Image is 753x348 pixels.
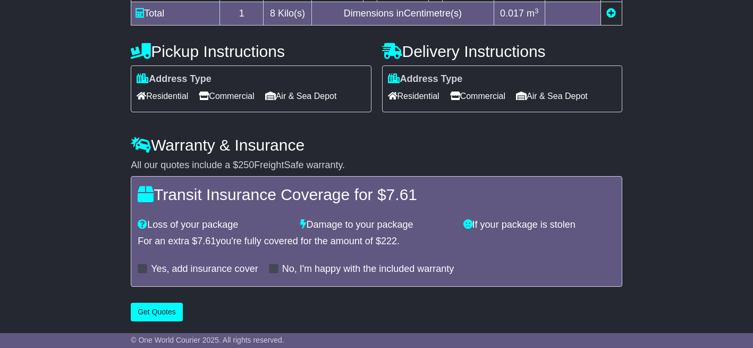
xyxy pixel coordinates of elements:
[138,236,615,247] div: For an extra $ you're fully covered for the amount of $ .
[131,303,183,321] button: Get Quotes
[270,8,275,19] span: 8
[238,160,254,170] span: 250
[131,160,622,171] div: All our quotes include a $ FreightSafe warranty.
[381,236,397,246] span: 222
[282,263,454,275] label: No, I'm happy with the included warranty
[388,88,439,104] span: Residential
[131,136,622,154] h4: Warranty & Insurance
[132,219,295,231] div: Loss of your package
[516,88,588,104] span: Air & Sea Depot
[131,43,371,60] h4: Pickup Instructions
[500,8,524,19] span: 0.017
[264,2,312,26] td: Kilo(s)
[458,219,621,231] div: If your package is stolen
[138,186,615,203] h4: Transit Insurance Coverage for $
[450,88,505,104] span: Commercial
[386,186,417,203] span: 7.61
[137,73,211,85] label: Address Type
[527,8,539,19] span: m
[151,263,258,275] label: Yes, add insurance cover
[131,336,284,344] span: © One World Courier 2025. All rights reserved.
[137,88,188,104] span: Residential
[388,73,463,85] label: Address Type
[131,2,220,26] td: Total
[199,88,254,104] span: Commercial
[197,236,216,246] span: 7.61
[265,88,337,104] span: Air & Sea Depot
[535,7,539,15] sup: 3
[295,219,458,231] div: Damage to your package
[311,2,494,26] td: Dimensions in Centimetre(s)
[382,43,622,60] h4: Delivery Instructions
[606,8,616,19] a: Add new item
[220,2,264,26] td: 1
